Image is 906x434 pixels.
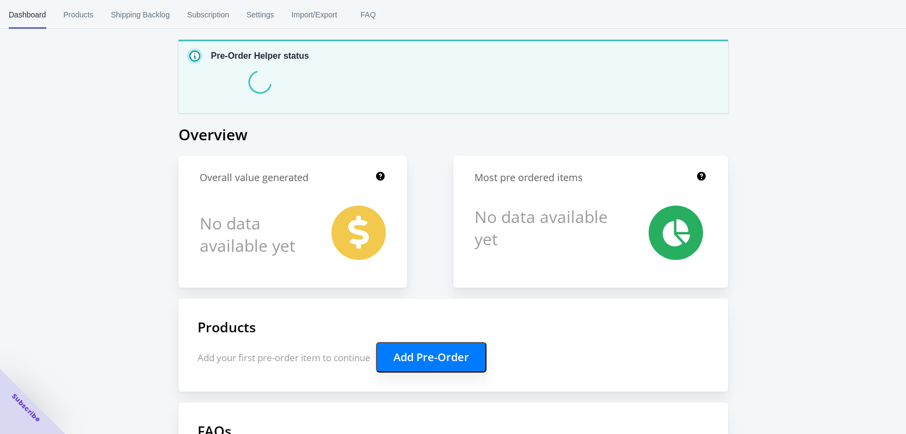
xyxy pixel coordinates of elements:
span: Import/Export [292,1,337,29]
h1: Most pre ordered items [474,171,583,184]
p: Add your first pre-order item to continue [198,342,709,373]
h1: Overall value generated [200,171,309,184]
span: Products [64,1,94,29]
button: Add Pre-Order [376,342,486,373]
span: Settings [246,1,274,29]
h1: No data available yet [200,206,309,263]
span: FAQ [355,1,382,29]
span: Shipping Backlog [111,1,170,29]
p: Pre-Order Helper status [211,49,310,63]
span: Subscribe [10,392,42,424]
span: Subscription [187,1,229,29]
h1: Products [198,318,709,336]
span: Dashboard [9,1,46,29]
h1: No data available yet [474,206,610,250]
h1: Overview [178,124,728,145]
